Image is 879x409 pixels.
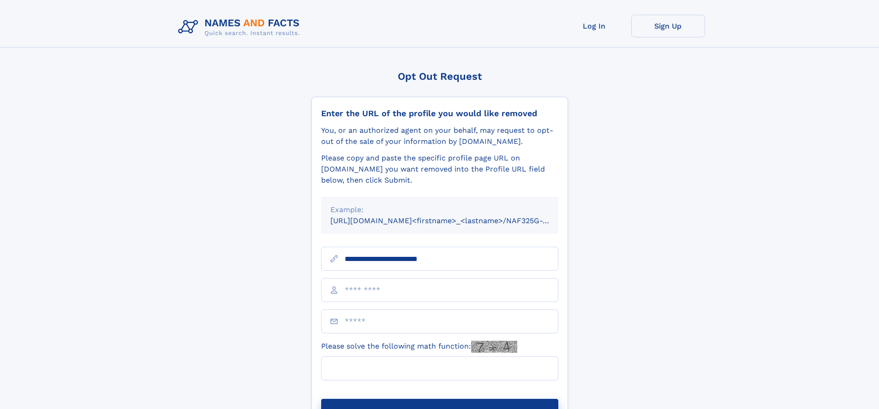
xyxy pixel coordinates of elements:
div: You, or an authorized agent on your behalf, may request to opt-out of the sale of your informatio... [321,125,558,147]
div: Opt Out Request [311,71,568,82]
a: Sign Up [631,15,705,37]
small: [URL][DOMAIN_NAME]<firstname>_<lastname>/NAF325G-xxxxxxxx [330,216,576,225]
img: Logo Names and Facts [174,15,307,40]
label: Please solve the following math function: [321,341,517,353]
a: Log In [557,15,631,37]
div: Please copy and paste the specific profile page URL on [DOMAIN_NAME] you want removed into the Pr... [321,153,558,186]
div: Example: [330,204,549,215]
div: Enter the URL of the profile you would like removed [321,108,558,119]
